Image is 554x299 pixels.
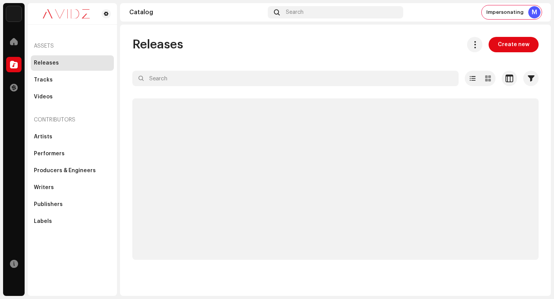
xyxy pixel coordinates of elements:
[31,89,114,105] re-m-nav-item: Videos
[34,201,63,208] div: Publishers
[489,37,539,52] button: Create new
[31,55,114,71] re-m-nav-item: Releases
[34,60,59,66] div: Releases
[31,111,114,129] re-a-nav-header: Contributors
[498,37,529,52] span: Create new
[31,72,114,88] re-m-nav-item: Tracks
[6,6,22,22] img: 10d72f0b-d06a-424f-aeaa-9c9f537e57b6
[31,129,114,145] re-m-nav-item: Artists
[31,146,114,161] re-m-nav-item: Performers
[34,9,98,18] img: 0c631eef-60b6-411a-a233-6856366a70de
[129,9,265,15] div: Catalog
[528,6,541,18] div: M
[132,37,183,52] span: Releases
[34,77,53,83] div: Tracks
[31,214,114,229] re-m-nav-item: Labels
[31,197,114,212] re-m-nav-item: Publishers
[34,184,54,191] div: Writers
[31,180,114,195] re-m-nav-item: Writers
[132,71,459,86] input: Search
[34,134,52,140] div: Artists
[31,163,114,178] re-m-nav-item: Producers & Engineers
[34,168,96,174] div: Producers & Engineers
[34,151,65,157] div: Performers
[34,218,52,224] div: Labels
[34,94,53,100] div: Videos
[486,9,524,15] span: Impersonating
[286,9,304,15] span: Search
[31,37,114,55] re-a-nav-header: Assets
